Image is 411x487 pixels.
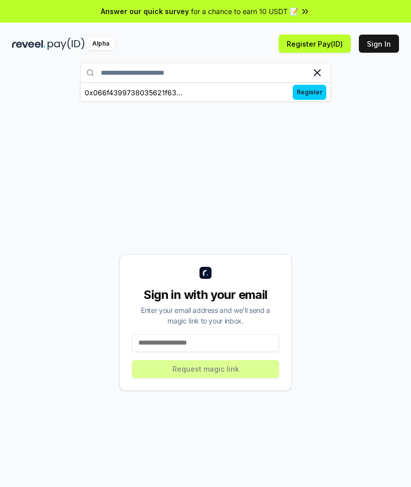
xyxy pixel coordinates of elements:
[359,35,399,53] button: Sign In
[101,6,189,17] span: Answer our quick survey
[191,6,298,17] span: for a chance to earn 10 USDT 📝
[48,38,85,50] img: pay_id
[132,305,279,326] div: Enter your email address and we’ll send a magic link to your inbox.
[293,85,326,100] span: Register
[80,83,331,101] button: 0x066f4399738035621f63...Register
[199,267,212,279] img: logo_small
[279,35,351,53] button: Register Pay(ID)
[87,38,115,50] div: Alpha
[132,287,279,303] div: Sign in with your email
[85,87,182,98] div: 0x066f4399738035621f63...
[12,38,46,50] img: reveel_dark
